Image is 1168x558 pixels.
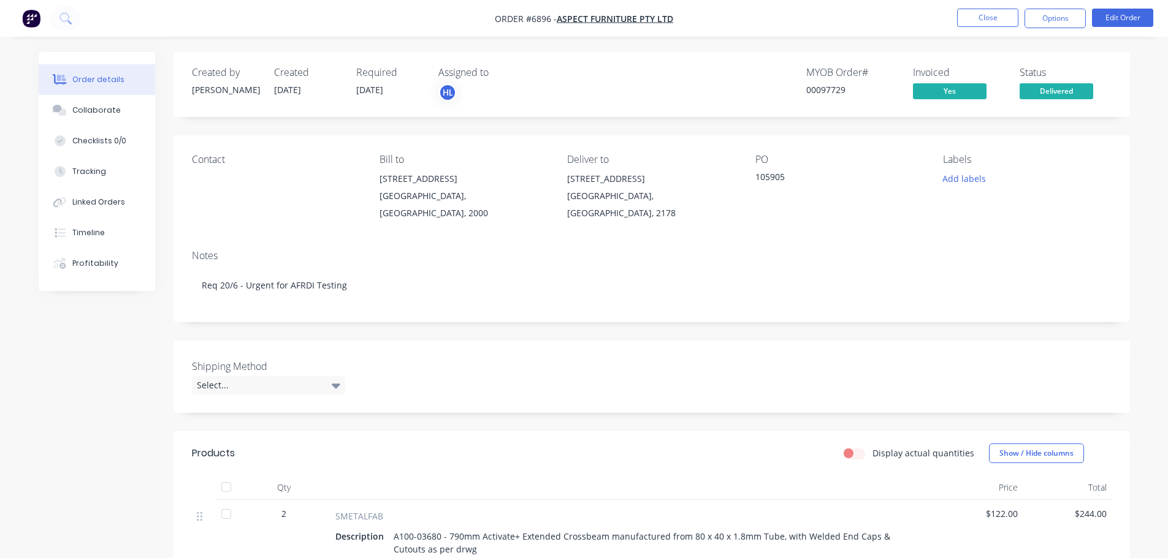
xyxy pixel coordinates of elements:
[1020,83,1093,99] span: Delivered
[1020,67,1112,78] div: Status
[247,475,321,500] div: Qty
[192,67,259,78] div: Created by
[192,83,259,96] div: [PERSON_NAME]
[22,9,40,28] img: Factory
[39,156,155,187] button: Tracking
[39,248,155,279] button: Profitability
[72,105,121,116] div: Collaborate
[39,187,155,217] button: Linked Orders
[872,447,974,459] label: Display actual quantities
[380,170,548,187] div: [STREET_ADDRESS]
[72,166,106,177] div: Tracking
[389,527,919,558] div: A100-03680 - 790mm Activate+ Extended Crossbeam manufactured from 80 x 40 x 1.8mm Tube, with Weld...
[192,446,235,461] div: Products
[39,95,155,126] button: Collaborate
[380,170,548,222] div: [STREET_ADDRESS][GEOGRAPHIC_DATA], [GEOGRAPHIC_DATA], 2000
[557,13,673,25] a: Aspect Furniture Pty Ltd
[192,266,1112,304] div: Req 20/6 - Urgent for AFRDI Testing
[72,135,126,146] div: Checklists 0/0
[438,67,561,78] div: Assigned to
[335,527,389,545] div: Description
[192,376,345,394] div: Select...
[192,359,345,374] label: Shipping Method
[934,475,1023,500] div: Price
[72,74,124,85] div: Order details
[39,64,155,95] button: Order details
[806,67,898,78] div: MYOB Order #
[806,83,898,96] div: 00097729
[495,13,557,25] span: Order #6896 -
[72,258,118,269] div: Profitability
[39,126,155,156] button: Checklists 0/0
[567,187,735,222] div: [GEOGRAPHIC_DATA], [GEOGRAPHIC_DATA], 2178
[335,510,383,522] span: SMETALFAB
[274,84,301,96] span: [DATE]
[1092,9,1153,27] button: Edit Order
[943,154,1111,165] div: Labels
[755,170,909,187] div: 105905
[989,443,1084,463] button: Show / Hide columns
[380,154,548,165] div: Bill to
[939,507,1018,520] span: $122.00
[356,67,424,78] div: Required
[192,250,1112,262] div: Notes
[356,84,383,96] span: [DATE]
[380,187,548,222] div: [GEOGRAPHIC_DATA], [GEOGRAPHIC_DATA], 2000
[72,227,105,238] div: Timeline
[274,67,342,78] div: Created
[72,197,125,208] div: Linked Orders
[1025,9,1086,28] button: Options
[957,9,1018,27] button: Close
[567,170,735,222] div: [STREET_ADDRESS][GEOGRAPHIC_DATA], [GEOGRAPHIC_DATA], 2178
[913,83,987,99] span: Yes
[1023,475,1112,500] div: Total
[567,154,735,165] div: Deliver to
[1028,507,1107,520] span: $244.00
[1020,83,1093,102] button: Delivered
[913,67,1005,78] div: Invoiced
[567,170,735,187] div: [STREET_ADDRESS]
[192,154,360,165] div: Contact
[39,217,155,248] button: Timeline
[936,170,993,187] button: Add labels
[755,154,923,165] div: PO
[438,83,457,102] button: HL
[281,507,286,520] span: 2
